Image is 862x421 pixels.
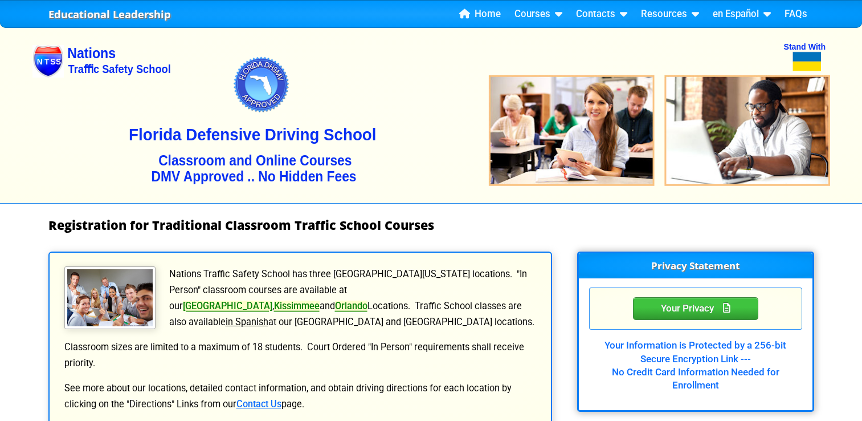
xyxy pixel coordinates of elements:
[708,6,775,23] a: en Español
[274,301,320,311] a: Kissimmee
[335,301,367,311] a: Orlando
[510,6,567,23] a: Courses
[183,301,272,311] a: [GEOGRAPHIC_DATA]
[633,301,758,314] a: Your Privacy
[63,266,537,330] p: Nations Traffic Safety School has three [GEOGRAPHIC_DATA][US_STATE] locations. "In Person" classr...
[48,5,171,24] a: Educational Leadership
[32,21,830,203] img: Nations Traffic School - Your DMV Approved Florida Traffic School
[226,317,268,327] u: in Spanish
[571,6,632,23] a: Contacts
[236,399,281,410] a: Contact Us
[633,297,758,320] div: Privacy Statement
[63,380,537,412] p: See more about our locations, detailed contact information, and obtain driving directions for eac...
[455,6,505,23] a: Home
[589,330,802,392] div: Your Information is Protected by a 256-bit Secure Encryption Link --- No Credit Card Information ...
[63,339,537,371] p: Classroom sizes are limited to a maximum of 18 students. Court Ordered "In Person" requirements s...
[48,218,814,232] h1: Registration for Traditional Classroom Traffic School Courses
[64,266,156,329] img: Traffic School Students
[780,6,812,23] a: FAQs
[636,6,704,23] a: Resources
[579,253,812,278] h3: Privacy Statement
